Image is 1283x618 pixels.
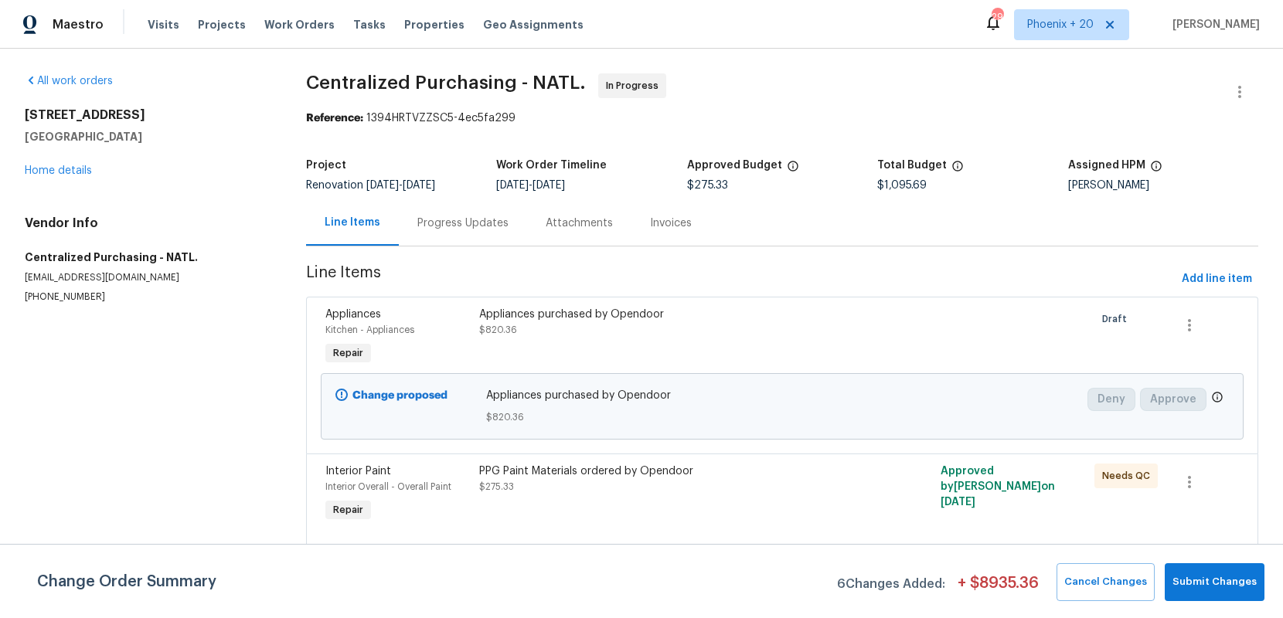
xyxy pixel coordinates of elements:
[325,325,414,334] span: Kitchen - Appliances
[1182,270,1252,289] span: Add line item
[877,180,927,191] span: $1,095.69
[992,9,1002,25] div: 293
[148,17,179,32] span: Visits
[25,216,269,231] h4: Vendor Info
[352,390,448,401] b: Change proposed
[479,463,855,479] div: PPG Paint Materials ordered by Opendoor
[1165,563,1264,601] button: Submit Changes
[479,325,517,334] span: $820.36
[306,180,435,191] span: Renovation
[496,180,565,191] span: -
[496,180,529,191] span: [DATE]
[325,482,451,491] span: Interior Overall - Overall Paint
[533,180,565,191] span: [DATE]
[25,129,269,144] h5: [GEOGRAPHIC_DATA]
[1102,311,1133,327] span: Draft
[325,215,380,230] div: Line Items
[687,160,782,171] h5: Approved Budget
[353,19,386,30] span: Tasks
[53,17,104,32] span: Maestro
[25,76,113,87] a: All work orders
[306,110,1258,126] div: 1394HRTVZZSC5-4ec5fa299
[325,466,391,477] span: Interior Paint
[606,78,665,93] span: In Progress
[25,165,92,176] a: Home details
[403,180,435,191] span: [DATE]
[25,290,269,304] p: [PHONE_NUMBER]
[1211,391,1223,407] span: Only a market manager or an area construction manager can approve
[264,17,335,32] span: Work Orders
[1064,573,1147,591] span: Cancel Changes
[198,17,246,32] span: Projects
[1140,388,1206,411] button: Approve
[25,271,269,284] p: [EMAIL_ADDRESS][DOMAIN_NAME]
[951,160,964,180] span: The total cost of line items that have been proposed by Opendoor. This sum includes line items th...
[327,345,369,361] span: Repair
[1027,17,1094,32] span: Phoenix + 20
[1087,388,1135,411] button: Deny
[1057,563,1155,601] button: Cancel Changes
[1176,265,1258,294] button: Add line item
[941,497,975,508] span: [DATE]
[1068,160,1145,171] h5: Assigned HPM
[1150,160,1162,180] span: The hpm assigned to this work order.
[327,502,369,518] span: Repair
[546,216,613,231] div: Attachments
[687,180,728,191] span: $275.33
[479,482,514,491] span: $275.33
[306,160,346,171] h5: Project
[958,576,1039,601] span: + $ 8935.36
[479,307,855,322] div: Appliances purchased by Opendoor
[941,466,1055,508] span: Approved by [PERSON_NAME] on
[837,569,945,601] span: 6 Changes Added:
[1172,573,1257,591] span: Submit Changes
[306,73,586,92] span: Centralized Purchasing - NATL.
[787,160,799,180] span: The total cost of line items that have been approved by both Opendoor and the Trade Partner. This...
[25,107,269,123] h2: [STREET_ADDRESS]
[417,216,509,231] div: Progress Updates
[877,160,947,171] h5: Total Budget
[650,216,692,231] div: Invoices
[496,160,607,171] h5: Work Order Timeline
[404,17,465,32] span: Properties
[486,388,1079,403] span: Appliances purchased by Opendoor
[37,563,216,601] span: Change Order Summary
[306,113,363,124] b: Reference:
[25,250,269,265] h5: Centralized Purchasing - NATL.
[483,17,584,32] span: Geo Assignments
[486,409,1079,425] span: $820.36
[1068,180,1258,191] div: [PERSON_NAME]
[366,180,435,191] span: -
[325,309,381,320] span: Appliances
[1102,468,1156,484] span: Needs QC
[366,180,399,191] span: [DATE]
[1166,17,1260,32] span: [PERSON_NAME]
[306,265,1176,294] span: Line Items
